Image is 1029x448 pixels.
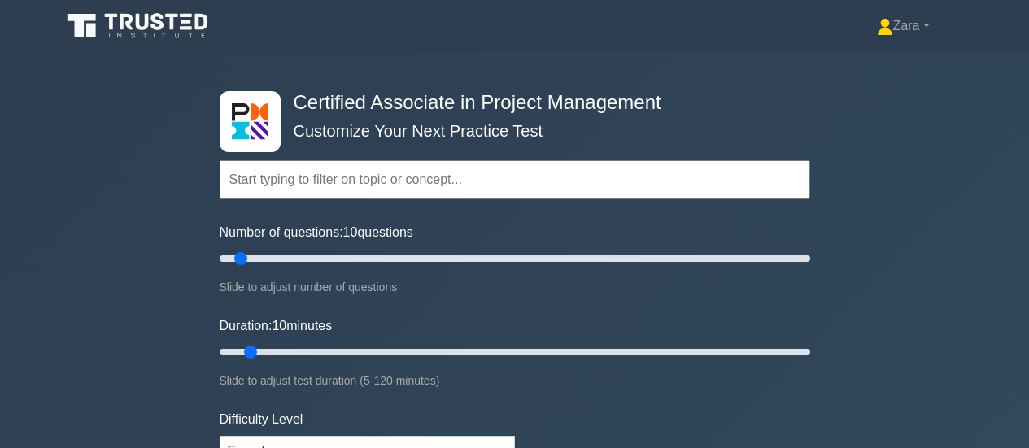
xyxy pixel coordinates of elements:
label: Duration: minutes [220,316,333,336]
div: Slide to adjust test duration (5-120 minutes) [220,371,810,390]
label: Number of questions: questions [220,223,413,242]
label: Difficulty Level [220,410,303,429]
div: Slide to adjust number of questions [220,277,810,297]
input: Start typing to filter on topic or concept... [220,160,810,199]
h4: Certified Associate in Project Management [287,91,730,115]
span: 10 [272,319,286,333]
a: Zara [838,10,969,42]
span: 10 [343,225,358,239]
